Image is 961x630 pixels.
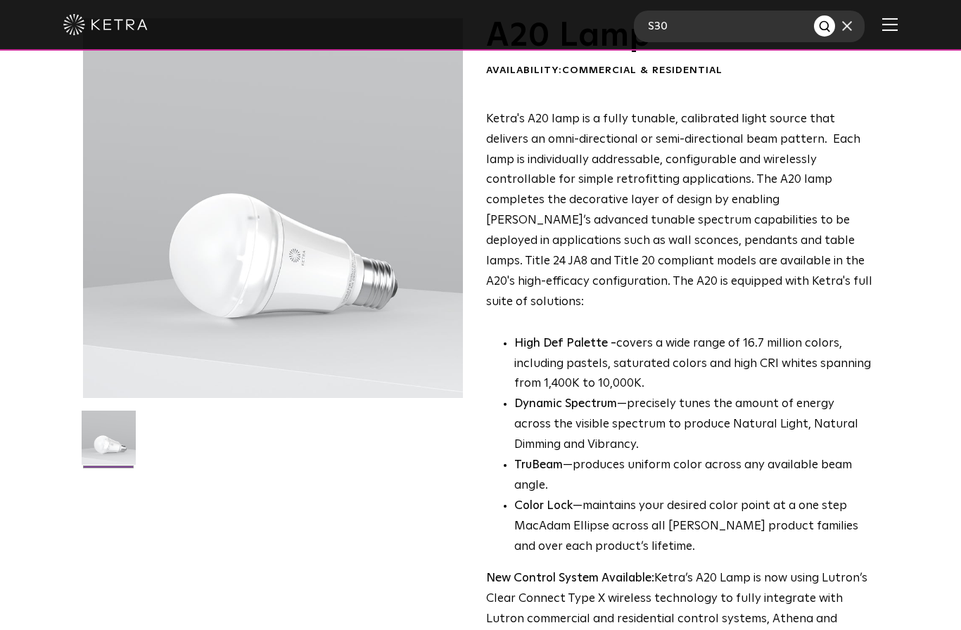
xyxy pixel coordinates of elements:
div: Availability: [486,64,874,78]
li: —precisely tunes the amount of energy across the visible spectrum to produce Natural Light, Natur... [514,394,874,456]
img: close search form [842,21,852,31]
img: ketra-logo-2019-white [63,14,148,35]
span: Commercial & Residential [562,65,723,75]
strong: Dynamic Spectrum [514,398,617,410]
button: Search [814,15,835,37]
strong: New Control System Available: [486,572,654,584]
p: covers a wide range of 16.7 million colors, including pastels, saturated colors and high CRI whit... [514,334,874,395]
li: —produces uniform color across any available beam angle. [514,456,874,496]
img: Hamburger%20Nav.svg [882,18,898,31]
span: Ketra's A20 lamp is a fully tunable, calibrated light source that delivers an omni-directional or... [486,113,872,308]
strong: High Def Palette - [514,337,616,349]
img: search button [818,20,833,34]
img: A20-Lamp-2021-Web-Square [82,411,136,475]
li: —maintains your desired color point at a one step MacAdam Ellipse across all [PERSON_NAME] produc... [514,496,874,558]
strong: TruBeam [514,459,563,471]
strong: Color Lock [514,500,573,512]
